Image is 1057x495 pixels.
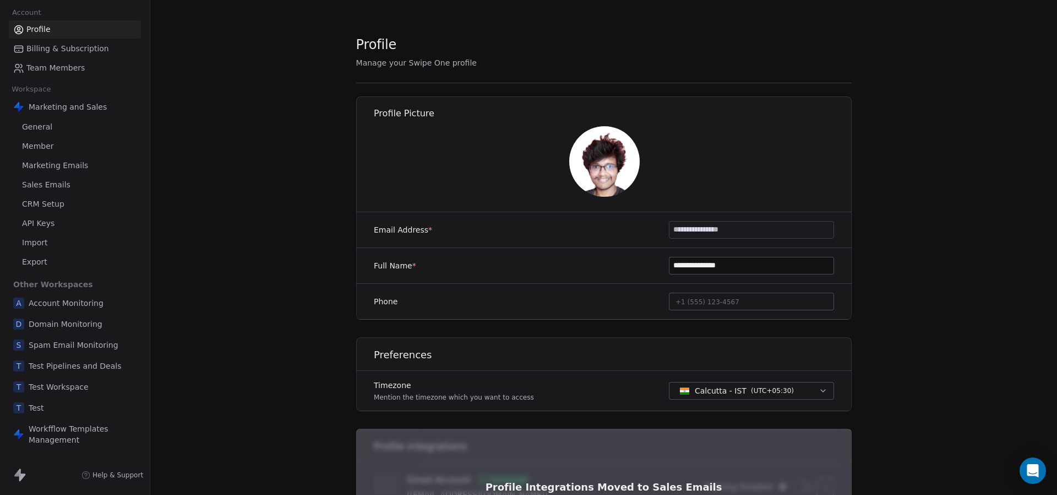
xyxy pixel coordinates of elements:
[22,141,54,152] span: Member
[9,214,141,233] a: API Keys
[81,471,143,480] a: Help & Support
[92,471,143,480] span: Help & Support
[13,361,24,372] span: T
[669,293,834,310] button: +1 (555) 123-4567
[374,107,852,120] h1: Profile Picture
[9,20,141,39] a: Profile
[9,253,141,271] a: Export
[22,179,70,191] span: Sales Emails
[374,224,432,235] label: Email Address
[374,348,852,362] h1: Preferences
[29,319,102,330] span: Domain Monitoring
[22,160,88,171] span: Marketing Emails
[1020,458,1046,484] div: Open Intercom Messenger
[29,423,137,445] span: Workfflow Templates Management
[675,298,739,306] span: +1 (555) 123-4567
[29,101,107,112] span: Marketing and Sales
[29,298,103,309] span: Account Monitoring
[374,380,534,391] label: Timezone
[22,237,47,249] span: Import
[7,81,56,98] span: Workspace
[374,393,534,402] p: Mention the timezone which you want to access
[9,276,97,293] span: Other Workspaces
[9,157,141,175] a: Marketing Emails
[13,402,24,413] span: T
[29,361,122,372] span: Test Pipelines and Deals
[29,381,89,392] span: Test Workspace
[423,481,784,494] h1: Profile Integrations Moved to Sales Emails
[7,4,46,21] span: Account
[29,340,118,351] span: Spam Email Monitoring
[9,59,141,77] a: Team Members
[356,36,397,53] span: Profile
[22,121,52,133] span: General
[569,126,639,197] img: tiBhBBJji9SeXC0HNrTnDmLZ1pUT9goFlLK7M0WE9pc
[13,319,24,330] span: D
[13,298,24,309] span: A
[29,402,44,413] span: Test
[22,198,64,210] span: CRM Setup
[13,429,24,440] img: Swipe%20One%20Logo%201-1.svg
[695,385,747,396] span: Calcutta - IST
[9,176,141,194] a: Sales Emails
[9,137,141,155] a: Member
[26,43,109,55] span: Billing & Subscription
[9,118,141,136] a: General
[13,381,24,392] span: T
[356,58,477,67] span: Manage your Swipe One profile
[26,62,85,74] span: Team Members
[26,24,51,35] span: Profile
[750,386,793,396] span: ( UTC+05:30 )
[13,340,24,351] span: S
[22,218,55,229] span: API Keys
[9,234,141,252] a: Import
[9,195,141,213] a: CRM Setup
[374,296,397,307] label: Phone
[374,260,416,271] label: Full Name
[669,382,834,400] button: Calcutta - IST(UTC+05:30)
[22,256,47,268] span: Export
[13,101,24,112] img: Swipe%20One%20Logo%201-1.svg
[9,40,141,58] a: Billing & Subscription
